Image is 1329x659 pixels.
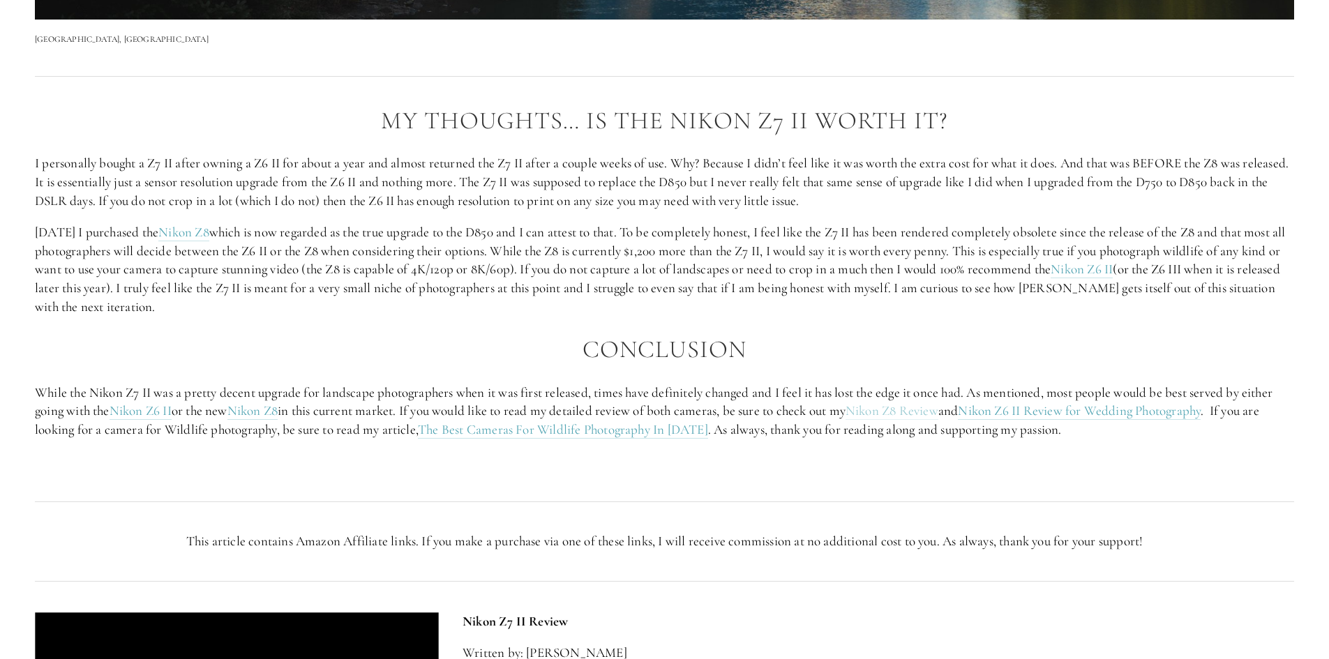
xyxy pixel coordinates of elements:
p: [DATE] I purchased the which is now regarded as the true upgrade to the D850 and I can attest to ... [35,223,1294,316]
a: Nikon Z6 II [1051,261,1113,278]
p: While the Nikon Z7 II was a pretty decent upgrade for landscape photographers when it was first r... [35,384,1294,439]
p: I personally bought a Z7 II after owning a Z6 II for about a year and almost returned the Z7 II a... [35,154,1294,210]
p: [GEOGRAPHIC_DATA], [GEOGRAPHIC_DATA] [35,32,1294,46]
strong: Nikon Z7 II Review [463,613,568,629]
a: The Best Cameras For Wildlife Photography In [DATE] [418,421,708,439]
p: This article contains Amazon Affiliate links. If you make a purchase via one of these links, I wi... [35,532,1294,551]
h2: My Thoughts… Is The Nikon Z7 II Worth It? [35,107,1294,135]
a: Nikon Z8 Review [846,402,938,420]
h2: Conclusion [35,336,1294,363]
a: Nikon Z8 [158,224,209,241]
a: Nikon Z6 II [110,402,172,420]
a: Nikon Z8 [227,402,278,420]
a: Nikon Z6 II Review for Wedding Photography [958,402,1201,420]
